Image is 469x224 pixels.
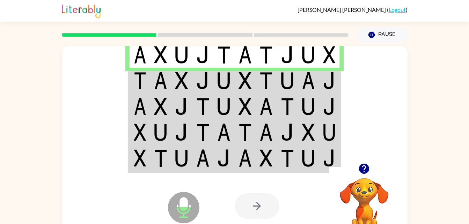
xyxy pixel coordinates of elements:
[175,149,188,167] img: u
[259,72,273,89] img: t
[302,46,315,64] img: u
[281,124,294,141] img: j
[62,3,101,18] img: Literably
[217,72,230,89] img: u
[302,98,315,115] img: u
[323,149,336,167] img: j
[217,98,230,115] img: u
[154,124,167,141] img: u
[281,46,294,64] img: j
[134,98,146,115] img: a
[175,124,188,141] img: j
[196,46,210,64] img: j
[175,46,188,64] img: u
[196,124,210,141] img: t
[239,46,252,64] img: a
[134,72,146,89] img: t
[259,98,273,115] img: a
[154,46,167,64] img: x
[302,124,315,141] img: x
[154,72,167,89] img: a
[281,149,294,167] img: t
[239,98,252,115] img: x
[357,27,408,43] button: Pause
[259,149,273,167] img: x
[259,124,273,141] img: a
[134,124,146,141] img: x
[302,72,315,89] img: a
[217,46,230,64] img: t
[281,72,294,89] img: u
[259,46,273,64] img: t
[175,98,188,115] img: j
[323,98,336,115] img: j
[239,149,252,167] img: a
[298,6,408,13] div: ( )
[217,149,230,167] img: j
[239,124,252,141] img: t
[196,98,210,115] img: t
[323,72,336,89] img: j
[175,72,188,89] img: x
[302,149,315,167] img: u
[323,124,336,141] img: u
[196,149,210,167] img: a
[196,72,210,89] img: j
[389,6,406,13] a: Logout
[154,149,167,167] img: t
[298,6,387,13] span: [PERSON_NAME] [PERSON_NAME]
[323,46,336,64] img: x
[239,72,252,89] img: x
[154,98,167,115] img: x
[134,46,146,64] img: a
[281,98,294,115] img: t
[134,149,146,167] img: x
[217,124,230,141] img: a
